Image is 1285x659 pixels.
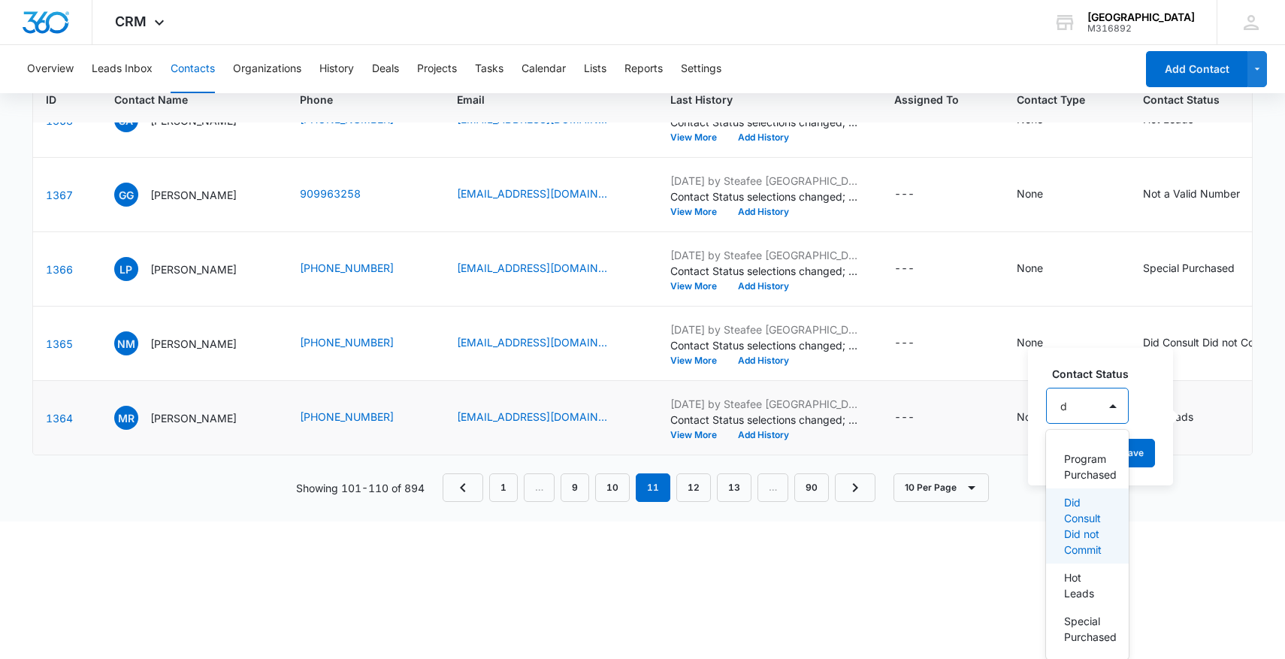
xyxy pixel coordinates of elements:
p: Contact Status selections changed; None was removed and Special Purchased was added. [670,263,858,279]
div: Phone - +17602218808 - Select to Edit Field [300,260,421,278]
span: ID [46,92,56,107]
a: Next Page [835,473,875,502]
div: account id [1087,23,1195,34]
p: [PERSON_NAME] [150,336,237,352]
p: Contact Status selections changed; None was removed and Not a Valid Number was added. [670,189,858,204]
p: Did Consult Did not Commit [1064,494,1108,558]
div: Did Consult Did not Commit [1143,334,1278,350]
a: Page 90 [794,473,829,502]
div: None [1017,409,1043,425]
div: Contact Type - None - Select to Edit Field [1017,334,1070,352]
p: [DATE] by Steafee [GEOGRAPHIC_DATA] [670,173,858,189]
div: --- [894,334,915,352]
p: [DATE] by Steafee [GEOGRAPHIC_DATA] [670,247,858,263]
div: account name [1087,11,1195,23]
span: Phone [300,92,399,107]
div: Email - munozanicasio@yahoo.com - Select to Edit Field [457,334,634,352]
button: Organizations [233,45,301,93]
button: Add History [727,282,800,291]
a: [EMAIL_ADDRESS][DOMAIN_NAME] [457,409,607,425]
a: Previous Page [443,473,483,502]
a: [EMAIL_ADDRESS][DOMAIN_NAME] [457,186,607,201]
button: Tasks [475,45,503,93]
a: [EMAIL_ADDRESS][DOMAIN_NAME] [457,334,607,350]
div: Special Purchased [1143,260,1235,276]
a: Navigate to contact details page for Margaret Rowden [46,412,73,425]
button: View More [670,207,727,216]
p: Contact Status selections changed; None was removed and Hot Leads was added. [670,412,858,428]
button: History [319,45,354,93]
a: Page 12 [676,473,711,502]
a: Page 9 [561,473,589,502]
a: Navigate to contact details page for Steve Allen [46,114,73,127]
button: View More [670,133,727,142]
button: View More [670,431,727,440]
div: Not a Valid Number [1143,186,1240,201]
label: Contact Status [1052,366,1135,382]
div: Phone - +14697049358 - Select to Edit Field [300,334,421,352]
button: Deals [372,45,399,93]
span: Assigned To [894,92,959,107]
a: Navigate to contact details page for Laura Pereyra [46,263,73,276]
button: Add History [727,356,800,365]
span: Contact Status [1143,92,1283,107]
button: Add Contact [1146,51,1247,87]
button: View More [670,356,727,365]
button: Add History [727,133,800,142]
div: Contact Status - Not a Valid Number - Select to Edit Field [1143,186,1267,204]
div: Contact Name - Margaret Rowden - Select to Edit Field [114,406,264,430]
div: --- [894,409,915,427]
div: Phone - 909963258 - Select to Edit Field [300,186,388,204]
button: Lists [584,45,606,93]
div: Email - acts238banks@gmail.com - Select to Edit Field [457,260,634,278]
button: View More [670,282,727,291]
button: Save [1111,439,1155,467]
a: 909963258 [300,186,361,201]
div: Assigned To - - Select to Edit Field [894,260,942,278]
a: Navigate to contact details page for Nick Munoz [46,337,73,350]
div: Email - pinky99@aaidtin.rr.com - Select to Edit Field [457,409,634,427]
div: None [1017,334,1043,350]
em: 11 [636,473,670,502]
div: Assigned To - - Select to Edit Field [894,334,942,352]
span: LP [114,257,138,281]
p: Hot Leads [1064,570,1108,601]
div: Contact Type - None - Select to Edit Field [1017,409,1070,427]
a: [PHONE_NUMBER] [300,334,394,350]
p: [PERSON_NAME] [150,261,237,277]
p: Program Purchased [1064,451,1108,482]
p: [PERSON_NAME] [150,410,237,426]
div: --- [894,260,915,278]
a: Page 13 [717,473,751,502]
button: Projects [417,45,457,93]
div: None [1017,186,1043,201]
a: Navigate to contact details page for Gissell Garcia [46,189,73,201]
div: Contact Type - None - Select to Edit Field [1017,260,1070,278]
button: Contacts [171,45,215,93]
span: NM [114,331,138,355]
button: 10 Per Page [893,473,989,502]
a: [EMAIL_ADDRESS][DOMAIN_NAME] [457,260,607,276]
a: Page 10 [595,473,630,502]
button: Add History [727,207,800,216]
div: Email - gissellgarcialoves96@yahoo.com - Select to Edit Field [457,186,634,204]
p: Special Purchased [1064,613,1108,645]
span: GG [114,183,138,207]
div: Contact Type - None - Select to Edit Field [1017,186,1070,204]
div: Assigned To - - Select to Edit Field [894,409,942,427]
nav: Pagination [443,473,875,502]
button: Add History [727,431,800,440]
div: Contact Name - Gissell Garcia - Select to Edit Field [114,183,264,207]
a: Page 1 [489,473,518,502]
span: Contact Type [1017,92,1085,107]
span: Last History [670,92,836,107]
button: Leads Inbox [92,45,153,93]
div: --- [894,186,915,204]
p: [DATE] by Steafee [GEOGRAPHIC_DATA] [670,322,858,337]
div: None [1017,260,1043,276]
div: Contact Name - Laura Pereyra - Select to Edit Field [114,257,264,281]
p: Contact Status selections changed; None was removed and Waiting on Forms was added. [670,337,858,353]
div: Contact Status - Hot Leads - Select to Edit Field [1143,409,1220,427]
div: Phone - +19368274200 - Select to Edit Field [300,409,421,427]
button: Overview [27,45,74,93]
